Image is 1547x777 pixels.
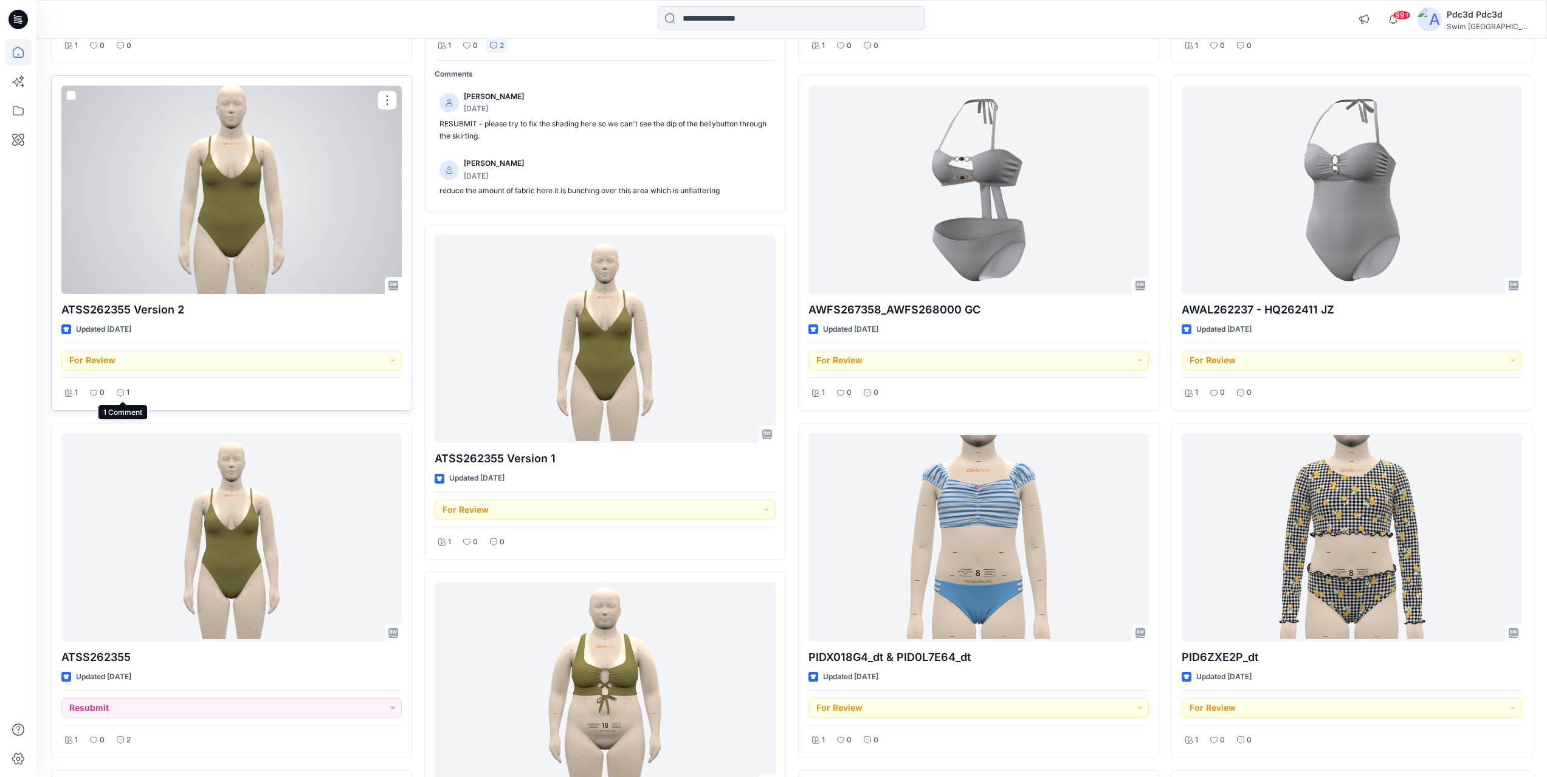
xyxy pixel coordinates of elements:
[1247,39,1252,52] p: 0
[61,649,402,666] p: ATSS262355
[808,301,1149,318] p: AWFS267358_AWFS268000 GC
[873,386,878,399] p: 0
[61,301,402,318] p: ATSS262355 Version 2
[823,671,878,683] p: Updated [DATE]
[1195,734,1198,747] p: 1
[823,323,878,336] p: Updated [DATE]
[1393,10,1411,20] span: 99+
[1247,734,1252,747] p: 0
[1418,7,1442,32] img: avatar
[473,39,478,52] p: 0
[126,39,131,52] p: 0
[446,99,453,106] svg: avatar
[822,734,825,747] p: 1
[1220,39,1225,52] p: 0
[1447,22,1532,31] div: Swim [GEOGRAPHIC_DATA]
[1220,386,1225,399] p: 0
[464,170,524,183] p: [DATE]
[1247,386,1252,399] p: 0
[449,472,505,485] p: Updated [DATE]
[435,235,775,443] a: ATSS262355 Version 1
[435,152,775,202] a: [PERSON_NAME][DATE]reduce the amount of fabric here it is bunching over this area which is unflat...
[448,536,451,549] p: 1
[435,86,775,148] a: [PERSON_NAME][DATE]RESUBMIT - please try to fix the shading here so we can't see the dip of the b...
[1196,671,1252,683] p: Updated [DATE]
[500,536,505,549] p: 0
[435,450,775,467] p: ATSS262355 Version 1
[847,386,852,399] p: 0
[1182,301,1522,318] p: AWAL262237 - HQ262411 JZ
[76,671,131,683] p: Updated [DATE]
[446,166,453,174] svg: avatar
[75,734,78,747] p: 1
[873,734,878,747] p: 0
[61,433,402,642] a: ATSS262355
[439,118,770,143] p: RESUBMIT - please try to fix the shading here so we can't see the dip of the bellybutton through ...
[473,536,478,549] p: 0
[448,39,451,52] p: 1
[100,386,105,399] p: 0
[808,433,1149,642] a: PIDX018G4_dt & PID0L7E64_dt
[1195,39,1198,52] p: 1
[847,39,852,52] p: 0
[1182,649,1522,666] p: PID6ZXE2P_dt
[808,649,1149,666] p: PIDX018G4_dt & PID0L7E64_dt
[1196,323,1252,336] p: Updated [DATE]
[75,39,78,52] p: 1
[808,86,1149,294] a: AWFS267358_AWFS268000 GC
[435,68,775,81] p: Comments
[1195,386,1198,399] p: 1
[1182,86,1522,294] a: AWAL262237 - HQ262411 JZ
[126,734,131,747] p: 2
[61,86,402,294] a: ATSS262355 Version 2
[76,323,131,336] p: Updated [DATE]
[847,734,852,747] p: 0
[439,185,770,197] p: reduce the amount of fabric here it is bunching over this area which is unflattering
[100,39,105,52] p: 0
[100,734,105,747] p: 0
[822,39,825,52] p: 1
[464,157,524,170] p: [PERSON_NAME]
[500,39,504,52] p: 2
[1220,734,1225,747] p: 0
[873,39,878,52] p: 0
[126,386,129,399] p: 1
[464,103,524,115] p: [DATE]
[1182,433,1522,642] a: PID6ZXE2P_dt
[822,386,825,399] p: 1
[1447,7,1532,22] div: Pdc3d Pdc3d
[75,386,78,399] p: 1
[464,91,524,103] p: [PERSON_NAME]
